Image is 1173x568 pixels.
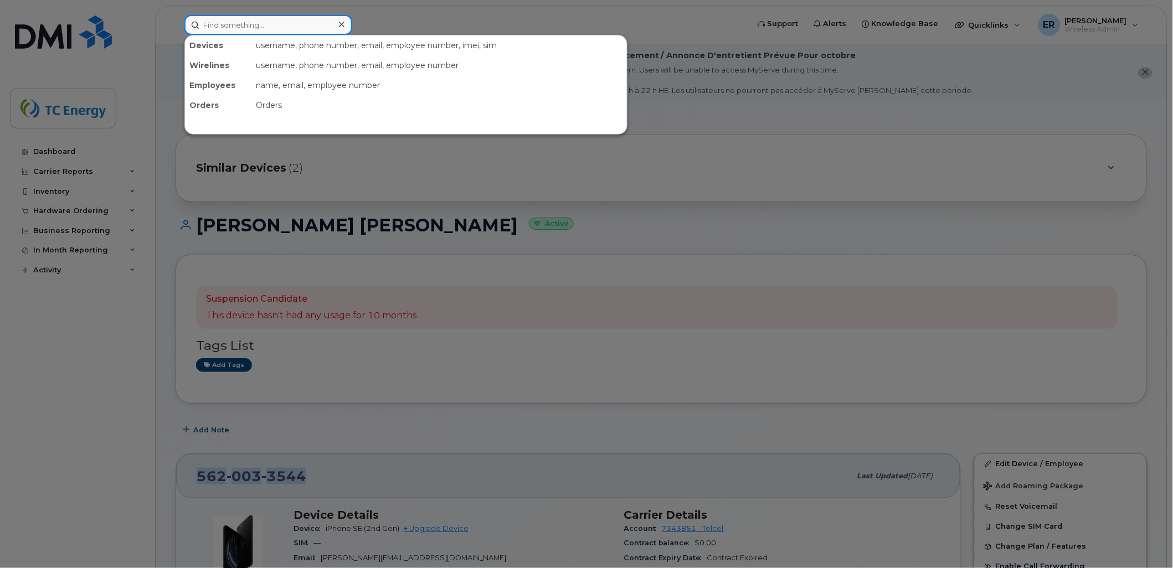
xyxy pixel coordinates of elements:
div: username, phone number, email, employee number, imei, sim [251,35,627,55]
div: Wirelines [185,55,251,75]
div: Orders [185,95,251,115]
div: Employees [185,75,251,95]
iframe: Messenger Launcher [1125,520,1165,560]
div: Orders [251,95,627,115]
div: name, email, employee number [251,75,627,95]
div: username, phone number, email, employee number [251,55,627,75]
div: Devices [185,35,251,55]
